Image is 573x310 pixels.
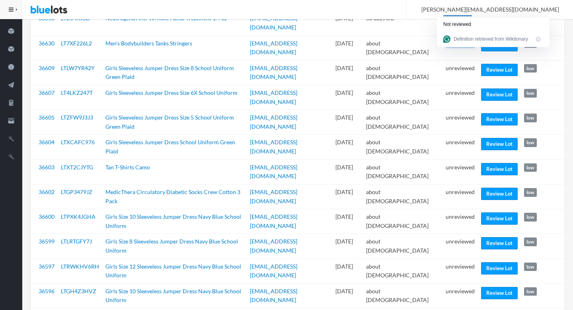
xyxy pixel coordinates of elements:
[39,213,55,220] a: 36600
[442,85,478,110] td: unreviewed
[442,283,478,308] td: unreviewed
[250,188,297,204] a: [EMAIL_ADDRESS][DOMAIN_NAME]
[363,85,442,110] td: about [DEMOGRAPHIC_DATA]
[332,110,363,135] td: [DATE]
[524,89,537,98] span: low
[524,114,537,122] span: low
[442,35,478,60] td: unreviewed
[481,262,518,275] a: Review Lot
[332,184,363,209] td: [DATE]
[481,188,518,200] a: Review Lot
[481,212,518,225] a: Review Lot
[332,135,363,159] td: [DATE]
[481,88,518,101] a: Review Lot
[250,40,297,56] a: [EMAIL_ADDRESS][DOMAIN_NAME]
[250,288,297,304] a: [EMAIL_ADDRESS][DOMAIN_NAME]
[61,65,95,71] a: LTLW7YR42Y
[250,164,297,180] a: [EMAIL_ADDRESS][DOMAIN_NAME]
[524,64,537,73] span: low
[250,114,297,130] a: [EMAIL_ADDRESS][DOMAIN_NAME]
[39,65,55,71] a: 36609
[250,238,297,254] a: [EMAIL_ADDRESS][DOMAIN_NAME]
[363,283,442,308] td: about [DEMOGRAPHIC_DATA]
[332,60,363,85] td: [DATE]
[250,15,297,31] a: [EMAIL_ADDRESS][DOMAIN_NAME]
[363,135,442,159] td: about [DEMOGRAPHIC_DATA]
[39,114,55,121] a: 36605
[332,159,363,184] td: [DATE]
[442,110,478,135] td: unreviewed
[363,110,442,135] td: about [DEMOGRAPHIC_DATA]
[39,89,55,96] a: 36607
[524,163,537,172] span: low
[250,139,297,155] a: [EMAIL_ADDRESS][DOMAIN_NAME]
[363,11,442,35] td: 30 days old
[332,85,363,110] td: [DATE]
[363,159,442,184] td: about [DEMOGRAPHIC_DATA]
[442,159,478,184] td: unreviewed
[363,35,442,60] td: about [DEMOGRAPHIC_DATA]
[442,60,478,85] td: unreviewed
[442,135,478,159] td: unreviewed
[442,259,478,283] td: unreviewed
[524,263,537,271] span: low
[442,209,478,234] td: unreviewed
[363,234,442,259] td: about [DEMOGRAPHIC_DATA]
[524,237,537,246] span: low
[61,40,92,47] a: LT7XF226L2
[332,234,363,259] td: [DATE]
[61,164,93,171] a: LTXT2CJYTG
[61,213,95,220] a: LTPXK4JGHA
[524,188,537,197] span: low
[363,259,442,283] td: about [DEMOGRAPHIC_DATA]
[481,113,518,126] a: Review Lot
[61,188,92,195] a: LTGP3479JZ
[250,65,297,80] a: [EMAIL_ADDRESS][DOMAIN_NAME]
[481,64,518,76] a: Review Lot
[105,65,234,80] a: Girls Sleeveless Jumper Dress Size 8 School Uniform Green Plaid
[250,263,297,279] a: [EMAIL_ADDRESS][DOMAIN_NAME]
[39,188,55,195] a: 36602
[105,139,235,155] a: Girls Sleeveless Jumper Dress School Uniform Green Plaid
[105,40,192,47] a: Men's Bodybuilders Tanks Stringers
[250,213,297,229] a: [EMAIL_ADDRESS][DOMAIN_NAME]
[524,138,537,147] span: low
[105,213,241,229] a: Girls Size 10 Sleeveless Jumper Dress Navy Blue School Uniform
[61,114,93,121] a: LTZFW9J3J3
[481,138,518,150] a: Review Lot
[39,238,55,245] a: 36599
[363,209,442,234] td: about [DEMOGRAPHIC_DATA]
[39,263,55,270] a: 36597
[250,89,297,105] a: [EMAIL_ADDRESS][DOMAIN_NAME]
[105,238,238,254] a: Girls Size 8 Sleeveless Jumper Dress Navy Blue School Uniform
[442,184,478,209] td: unreviewed
[39,164,55,171] a: 36603
[413,6,559,13] span: [PERSON_NAME][EMAIL_ADDRESS][DOMAIN_NAME]
[332,209,363,234] td: [DATE]
[442,234,478,259] td: unreviewed
[524,287,537,296] span: low
[39,40,55,47] a: 36630
[332,259,363,283] td: [DATE]
[332,35,363,60] td: [DATE]
[39,288,55,294] a: 36596
[363,60,442,85] td: about [DEMOGRAPHIC_DATA]
[105,114,234,130] a: Girls Sleeveless Jumper Dress Size 5 School Uniform Green Plaid
[61,139,95,145] a: LTXCAFC976
[61,288,96,294] a: LTGH4Z3HVZ
[481,287,518,299] a: Review Lot
[332,11,363,35] td: [DATE]
[105,89,238,96] a: Girls Sleeveless Jumper Dress Size 6X School Uniform
[481,163,518,175] a: Review Lot
[39,139,55,145] a: 36604
[105,188,240,204] a: MedicThera Circulatory Diabetic Socks Crew Cotton 3 Pack
[332,283,363,308] td: [DATE]
[61,238,92,245] a: LTLRTGFY7J
[363,184,442,209] td: about [DEMOGRAPHIC_DATA]
[61,263,99,270] a: LTRWKHV6RH
[481,237,518,249] a: Review Lot
[105,164,150,171] a: Tan T-Shirts Camo
[61,89,93,96] a: LT4LKZ247T
[524,213,537,222] span: low
[105,263,241,279] a: Girls Size 12 Sleeveless Jumper Dress Navy Blue School Uniform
